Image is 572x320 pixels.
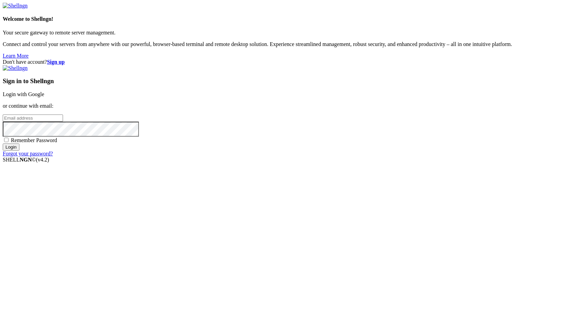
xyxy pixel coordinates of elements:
[3,151,53,156] a: Forgot your password?
[3,103,569,109] p: or continue with email:
[3,53,29,59] a: Learn More
[3,16,569,22] h4: Welcome to Shellngn!
[20,157,32,163] b: NGN
[47,59,65,65] a: Sign up
[3,3,28,9] img: Shellngn
[3,157,49,163] span: SHELL ©
[3,65,28,71] img: Shellngn
[36,157,49,163] span: 4.2.0
[11,137,57,143] span: Remember Password
[3,91,44,97] a: Login with Google
[3,77,569,85] h3: Sign in to Shellngn
[3,41,569,47] p: Connect and control your servers from anywhere with our powerful, browser-based terminal and remo...
[3,59,569,65] div: Don't have account?
[3,115,63,122] input: Email address
[3,143,19,151] input: Login
[3,30,569,36] p: Your secure gateway to remote server management.
[4,138,9,142] input: Remember Password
